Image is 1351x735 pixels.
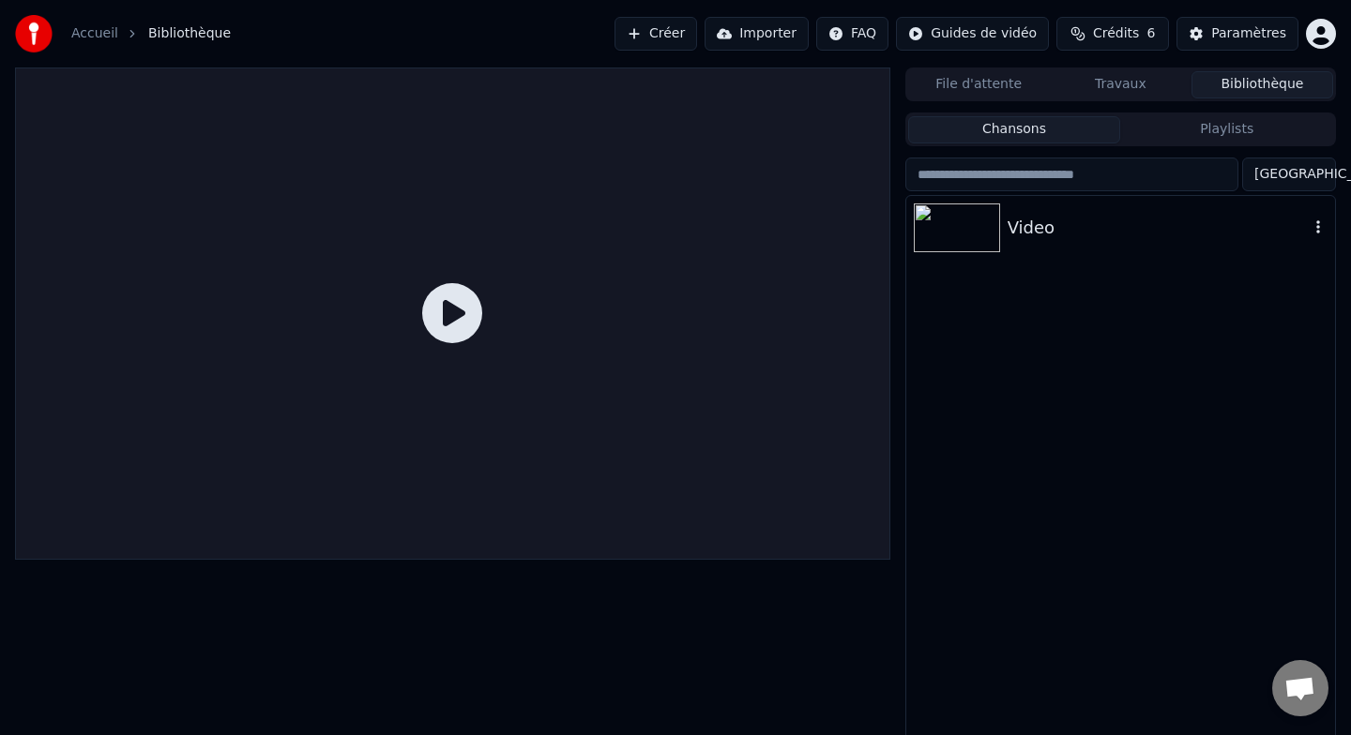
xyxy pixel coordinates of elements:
[1120,116,1333,143] button: Playlists
[1008,215,1309,241] div: Video
[896,17,1049,51] button: Guides de vidéo
[705,17,809,51] button: Importer
[908,116,1121,143] button: Chansons
[1272,660,1328,716] div: Ouvrir le chat
[908,71,1050,98] button: File d'attente
[615,17,697,51] button: Créer
[1056,17,1169,51] button: Crédits6
[1211,24,1286,43] div: Paramètres
[15,15,53,52] img: youka
[816,17,888,51] button: FAQ
[1192,71,1333,98] button: Bibliothèque
[1146,24,1155,43] span: 6
[1176,17,1298,51] button: Paramètres
[71,24,231,43] nav: breadcrumb
[148,24,231,43] span: Bibliothèque
[1093,24,1139,43] span: Crédits
[71,24,118,43] a: Accueil
[1050,71,1192,98] button: Travaux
